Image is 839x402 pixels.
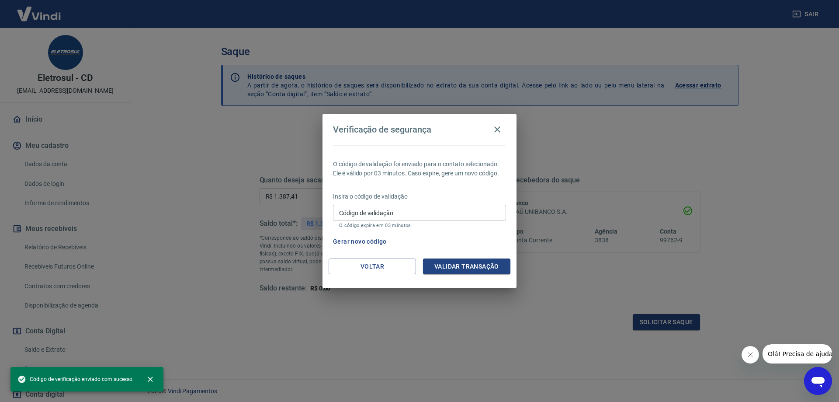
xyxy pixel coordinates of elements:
[17,375,134,384] span: Código de verificação enviado com sucesso.
[329,259,416,275] button: Voltar
[329,234,390,250] button: Gerar novo código
[423,259,510,275] button: Validar transação
[141,370,160,389] button: close
[333,124,431,135] h4: Verificação de segurança
[333,192,506,201] p: Insira o código de validação
[742,346,759,364] iframe: Fechar mensagem
[804,367,832,395] iframe: Botão para abrir a janela de mensagens
[333,160,506,178] p: O código de validação foi enviado para o contato selecionado. Ele é válido por 03 minutos. Caso e...
[5,6,73,13] span: Olá! Precisa de ajuda?
[339,223,500,228] p: O código expira em 03 minutos.
[763,344,832,364] iframe: Mensagem da empresa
